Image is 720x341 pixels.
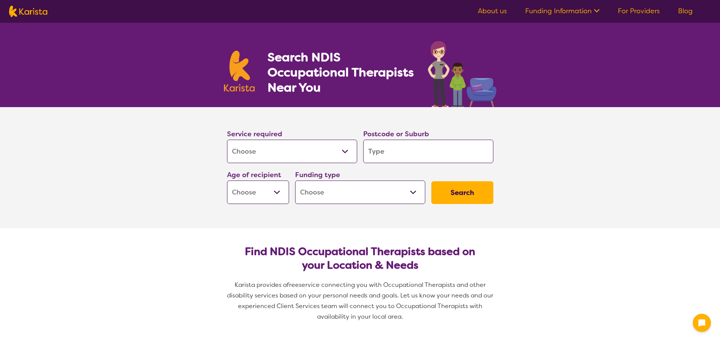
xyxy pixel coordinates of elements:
label: Funding type [295,170,340,179]
h2: Find NDIS Occupational Therapists based on your Location & Needs [233,245,487,272]
h1: Search NDIS Occupational Therapists Near You [267,50,415,95]
img: Karista logo [9,6,47,17]
img: occupational-therapy [428,41,496,107]
a: About us [478,6,507,16]
a: For Providers [618,6,660,16]
span: free [287,281,299,289]
img: Karista logo [224,51,255,92]
span: Karista provides a [235,281,287,289]
span: service connecting you with Occupational Therapists and other disability services based on your p... [227,281,495,321]
label: Postcode or Suburb [363,129,429,139]
a: Funding Information [525,6,600,16]
button: Search [431,181,493,204]
input: Type [363,140,493,163]
label: Service required [227,129,282,139]
a: Blog [678,6,693,16]
label: Age of recipient [227,170,281,179]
